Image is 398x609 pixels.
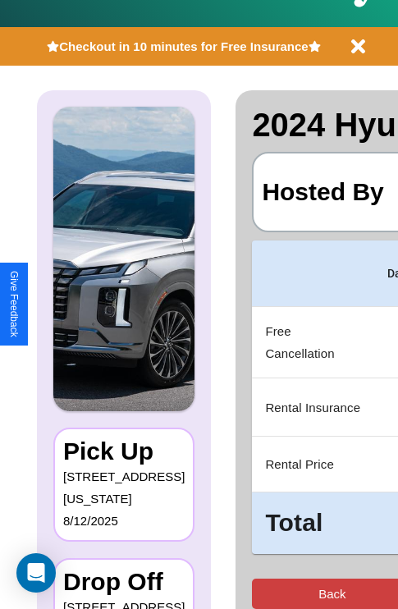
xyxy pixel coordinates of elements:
[63,465,185,510] p: [STREET_ADDRESS][US_STATE]
[265,320,360,364] p: Free Cancellation
[16,553,56,593] div: Open Intercom Messenger
[265,396,360,419] p: Rental Insurance
[63,510,185,532] p: 8 / 12 / 2025
[59,39,308,53] b: Checkout in 10 minutes for Free Insurance
[262,162,383,222] h3: Hosted By
[265,506,360,541] h3: Total
[63,437,185,465] h3: Pick Up
[265,453,360,475] p: Rental Price
[63,568,185,596] h3: Drop Off
[8,271,20,337] div: Give Feedback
